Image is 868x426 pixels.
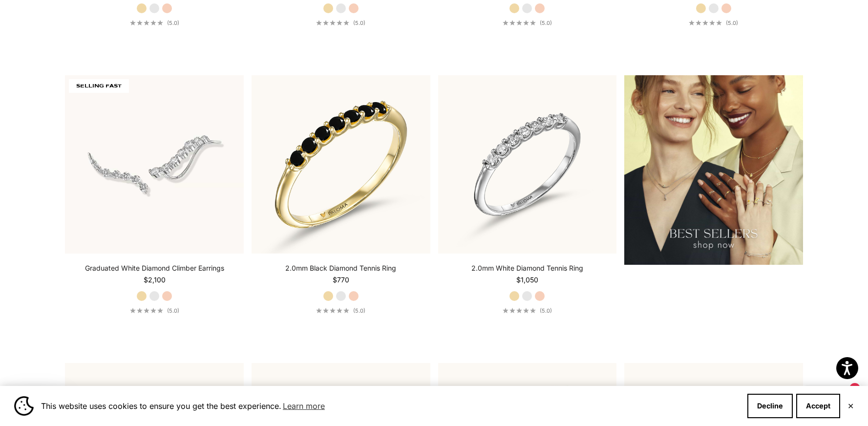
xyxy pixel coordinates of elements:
a: 2.0mm White Diamond Tennis Ring [471,263,583,273]
img: Cookie banner [14,396,34,416]
div: 5.0 out of 5.0 stars [316,308,349,313]
span: (5.0) [540,307,552,314]
a: 5.0 out of 5.0 stars(5.0) [130,307,179,314]
img: 2.0mm Black Diamond Tennis Ring [252,75,430,254]
div: 5.0 out of 5.0 stars [503,20,536,25]
img: #WhiteGold [65,75,244,254]
span: (5.0) [726,20,738,26]
sale-price: $770 [333,275,349,285]
span: SELLING FAST [69,79,129,93]
span: (5.0) [353,307,365,314]
a: 5.0 out of 5.0 stars(5.0) [316,20,365,26]
a: Graduated White Diamond Climber Earrings [85,263,224,273]
a: 5.0 out of 5.0 stars(5.0) [130,20,179,26]
div: 5.0 out of 5.0 stars [130,20,163,25]
div: 5.0 out of 5.0 stars [503,308,536,313]
a: Learn more [281,399,326,413]
a: 5.0 out of 5.0 stars(5.0) [689,20,738,26]
sale-price: $2,100 [144,275,166,285]
span: (5.0) [167,307,179,314]
a: 5.0 out of 5.0 stars(5.0) [503,307,552,314]
a: 5.0 out of 5.0 stars(5.0) [316,307,365,314]
a: 5.0 out of 5.0 stars(5.0) [503,20,552,26]
a: 2.0mm Black Diamond Tennis Ring [285,263,396,273]
sale-price: $1,050 [516,275,538,285]
button: Close [847,403,854,409]
div: 5.0 out of 5.0 stars [689,20,722,25]
span: (5.0) [167,20,179,26]
div: 5.0 out of 5.0 stars [316,20,349,25]
div: 5.0 out of 5.0 stars [130,308,163,313]
img: #WhiteGold [438,75,617,254]
button: Decline [747,394,793,418]
button: Accept [796,394,840,418]
span: (5.0) [540,20,552,26]
span: (5.0) [353,20,365,26]
span: This website uses cookies to ensure you get the best experience. [41,399,740,413]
